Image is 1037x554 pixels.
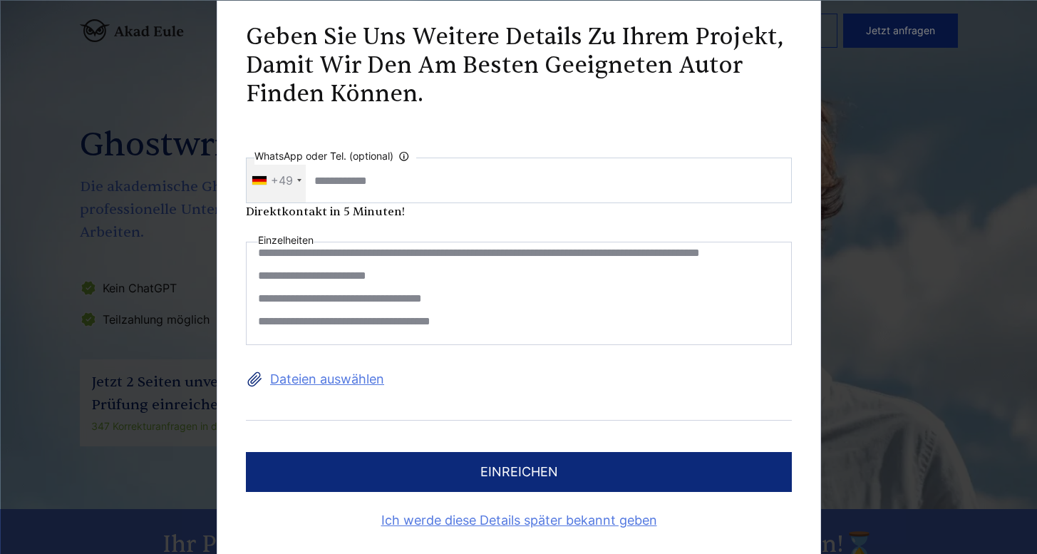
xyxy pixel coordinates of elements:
div: Telephone country code [247,158,306,202]
label: WhatsApp oder Tel. (optional) [254,148,416,165]
div: +49 [271,169,293,192]
div: Direktkontakt in 5 Minuten! [246,203,792,220]
h2: Geben Sie uns weitere Details zu Ihrem Projekt, damit wir den am besten geeigneten Autor finden k... [246,23,792,108]
label: Dateien auswählen [246,368,792,391]
button: einreichen [246,452,792,492]
label: Einzelheiten [258,232,314,249]
a: Ich werde diese Details später bekannt geben [246,509,792,532]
